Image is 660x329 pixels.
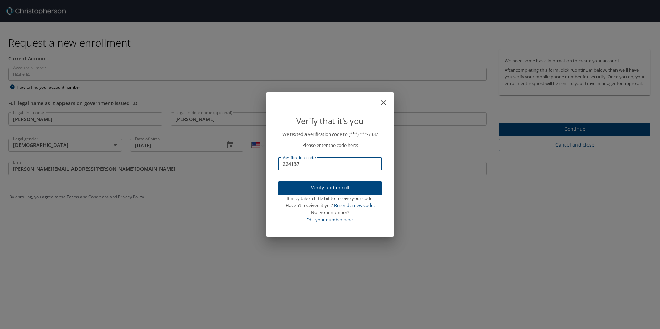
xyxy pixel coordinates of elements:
p: Please enter the code here: [278,142,382,149]
p: Verify that it's you [278,114,382,128]
div: Haven’t received it yet? [278,202,382,209]
button: close [383,95,391,103]
div: Not your number? [278,209,382,216]
a: Edit your number here. [306,217,354,223]
div: It may take a little bit to receive your code. [278,195,382,202]
a: Resend a new code. [334,202,375,208]
span: Verify and enroll [283,183,377,192]
button: Verify and enroll [278,181,382,195]
p: We texted a verification code to (***) ***- 7332 [278,131,382,138]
